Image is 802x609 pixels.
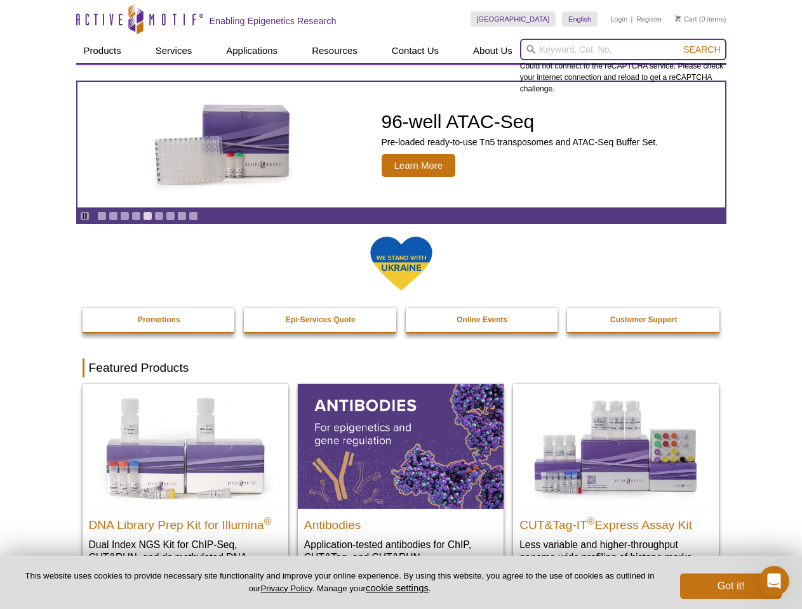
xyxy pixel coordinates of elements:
img: Your Cart [675,15,681,22]
a: About Us [465,39,520,63]
a: Online Events [406,308,559,332]
p: Application-tested antibodies for ChIP, CUT&Tag, and CUT&RUN. [304,538,497,564]
a: Epi-Services Quote [244,308,398,332]
a: Services [148,39,200,63]
a: Go to slide 6 [154,211,164,221]
a: Go to slide 3 [120,211,130,221]
a: English [562,11,598,27]
strong: Epi-Services Quote [286,315,356,324]
h2: Enabling Epigenetics Research [210,15,337,27]
a: Active Motif Kit photo 96-well ATAC-Seq Pre-loaded ready-to-use Tn5 transposomes and ATAC-Seq Buf... [77,82,725,207]
a: Applications [218,39,285,63]
strong: Online Events [457,315,507,324]
a: Cart [675,15,697,23]
article: 96-well ATAC-Seq [77,82,725,207]
button: Search [679,44,724,55]
a: Resources [304,39,365,63]
a: Customer Support [567,308,721,332]
a: Go to slide 5 [143,211,152,221]
sup: ® [264,515,272,526]
a: Go to slide 4 [131,211,141,221]
a: Go to slide 1 [97,211,107,221]
h2: CUT&Tag-IT Express Assay Kit [519,513,712,532]
input: Keyword, Cat. No. [520,39,726,60]
a: [GEOGRAPHIC_DATA] [471,11,556,27]
h2: DNA Library Prep Kit for Illumina [89,513,282,532]
p: This website uses cookies to provide necessary site functionality and improve your online experie... [20,570,659,594]
a: Register [636,15,662,23]
button: Got it! [680,573,782,599]
h2: 96-well ATAC-Seq [382,112,658,131]
li: (0 items) [675,11,726,27]
a: Login [610,15,627,23]
img: We Stand With Ukraine [370,235,433,292]
img: DNA Library Prep Kit for Illumina [83,384,288,508]
a: Contact Us [384,39,446,63]
p: Pre-loaded ready-to-use Tn5 transposomes and ATAC-Seq Buffer Set. [382,136,658,148]
img: All Antibodies [298,384,504,508]
span: Learn More [382,154,456,177]
a: Go to slide 7 [166,211,175,221]
li: | [631,11,633,27]
h2: Featured Products [83,358,720,377]
a: Go to slide 2 [109,211,118,221]
a: Go to slide 9 [189,211,198,221]
strong: Customer Support [610,315,677,324]
img: CUT&Tag-IT® Express Assay Kit [513,384,719,508]
a: Products [76,39,129,63]
strong: Promotions [138,315,180,324]
a: All Antibodies Antibodies Application-tested antibodies for ChIP, CUT&Tag, and CUT&RUN. [298,384,504,576]
div: Could not connect to the reCAPTCHA service. Please check your internet connection and reload to g... [520,39,726,95]
h2: Antibodies [304,513,497,532]
iframe: Intercom live chat [759,566,789,596]
a: DNA Library Prep Kit for Illumina DNA Library Prep Kit for Illumina® Dual Index NGS Kit for ChIP-... [83,384,288,589]
a: Privacy Policy [260,584,312,593]
p: Less variable and higher-throughput genome-wide profiling of histone marks​. [519,538,712,564]
sup: ® [587,515,595,526]
p: Dual Index NGS Kit for ChIP-Seq, CUT&RUN, and ds methylated DNA assays. [89,538,282,577]
a: Go to slide 8 [177,211,187,221]
span: Search [683,44,720,55]
button: cookie settings [366,582,429,593]
a: CUT&Tag-IT® Express Assay Kit CUT&Tag-IT®Express Assay Kit Less variable and higher-throughput ge... [513,384,719,576]
a: Toggle autoplay [80,211,90,221]
a: Promotions [83,308,236,332]
img: Active Motif Kit photo [144,97,302,192]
